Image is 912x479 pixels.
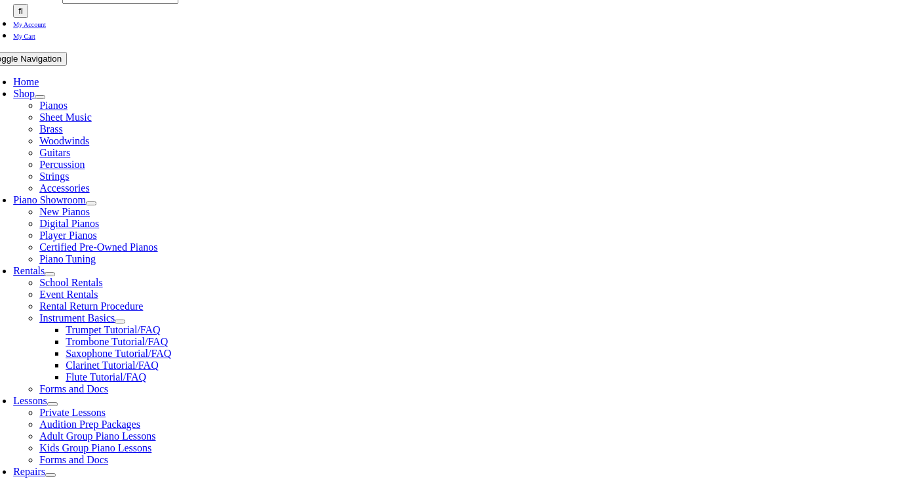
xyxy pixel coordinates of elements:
a: Saxophone Tutorial/FAQ [66,348,171,359]
input: Search [13,4,28,18]
button: Open submenu of Repairs [45,473,56,477]
span: My Account [13,21,46,28]
a: Rental Return Procedure [39,301,143,312]
a: Rentals [13,265,45,276]
a: Forms and Docs [39,454,108,465]
a: Accessories [39,182,89,194]
a: Audition Prep Packages [39,419,140,430]
a: Trumpet Tutorial/FAQ [66,324,160,335]
a: Shop [13,88,35,99]
a: My Account [13,18,46,29]
a: New Pianos [39,206,90,217]
a: Trombone Tutorial/FAQ [66,336,168,347]
a: Adult Group Piano Lessons [39,430,155,442]
a: Guitars [39,147,70,158]
a: Woodwinds [39,135,89,146]
a: Instrument Basics [39,312,115,323]
a: Lessons [13,395,47,406]
button: Open submenu of Shop [35,95,45,99]
a: Certified Pre-Owned Pianos [39,241,157,253]
a: Sheet Music [39,112,92,123]
a: Home [13,76,39,87]
a: Brass [39,123,63,135]
a: Event Rentals [39,289,98,300]
a: Percussion [39,159,85,170]
a: Strings [39,171,69,182]
a: My Cart [13,30,35,41]
a: Player Pianos [39,230,97,241]
button: Open submenu of Instrument Basics [115,320,125,323]
a: Kids Group Piano Lessons [39,442,151,453]
a: Private Lessons [39,407,106,418]
a: Pianos [39,100,68,111]
a: Piano Showroom [13,194,86,205]
a: Forms and Docs [39,383,108,394]
button: Open submenu of Rentals [45,272,55,276]
a: Digital Pianos [39,218,99,229]
a: Flute Tutorial/FAQ [66,371,146,383]
a: Repairs [13,466,45,477]
a: School Rentals [39,277,102,288]
span: My Cart [13,33,35,40]
button: Open submenu of Piano Showroom [86,201,96,205]
a: Clarinet Tutorial/FAQ [66,360,159,371]
button: Open submenu of Lessons [47,402,58,406]
a: Piano Tuning [39,253,96,264]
